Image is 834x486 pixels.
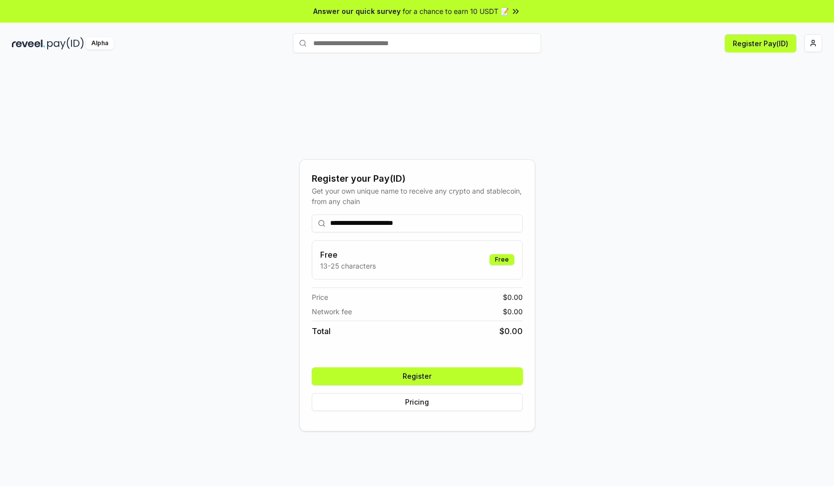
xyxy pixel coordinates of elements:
span: Total [312,325,331,337]
p: 13-25 characters [320,261,376,271]
span: $ 0.00 [503,292,523,302]
button: Pricing [312,393,523,411]
span: Answer our quick survey [313,6,401,16]
img: reveel_dark [12,37,45,50]
span: $ 0.00 [499,325,523,337]
div: Get your own unique name to receive any crypto and stablecoin, from any chain [312,186,523,207]
img: pay_id [47,37,84,50]
button: Register Pay(ID) [725,34,796,52]
span: Price [312,292,328,302]
span: for a chance to earn 10 USDT 📝 [403,6,509,16]
div: Free [489,254,514,265]
span: $ 0.00 [503,306,523,317]
div: Alpha [86,37,114,50]
div: Register your Pay(ID) [312,172,523,186]
h3: Free [320,249,376,261]
span: Network fee [312,306,352,317]
button: Register [312,367,523,385]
